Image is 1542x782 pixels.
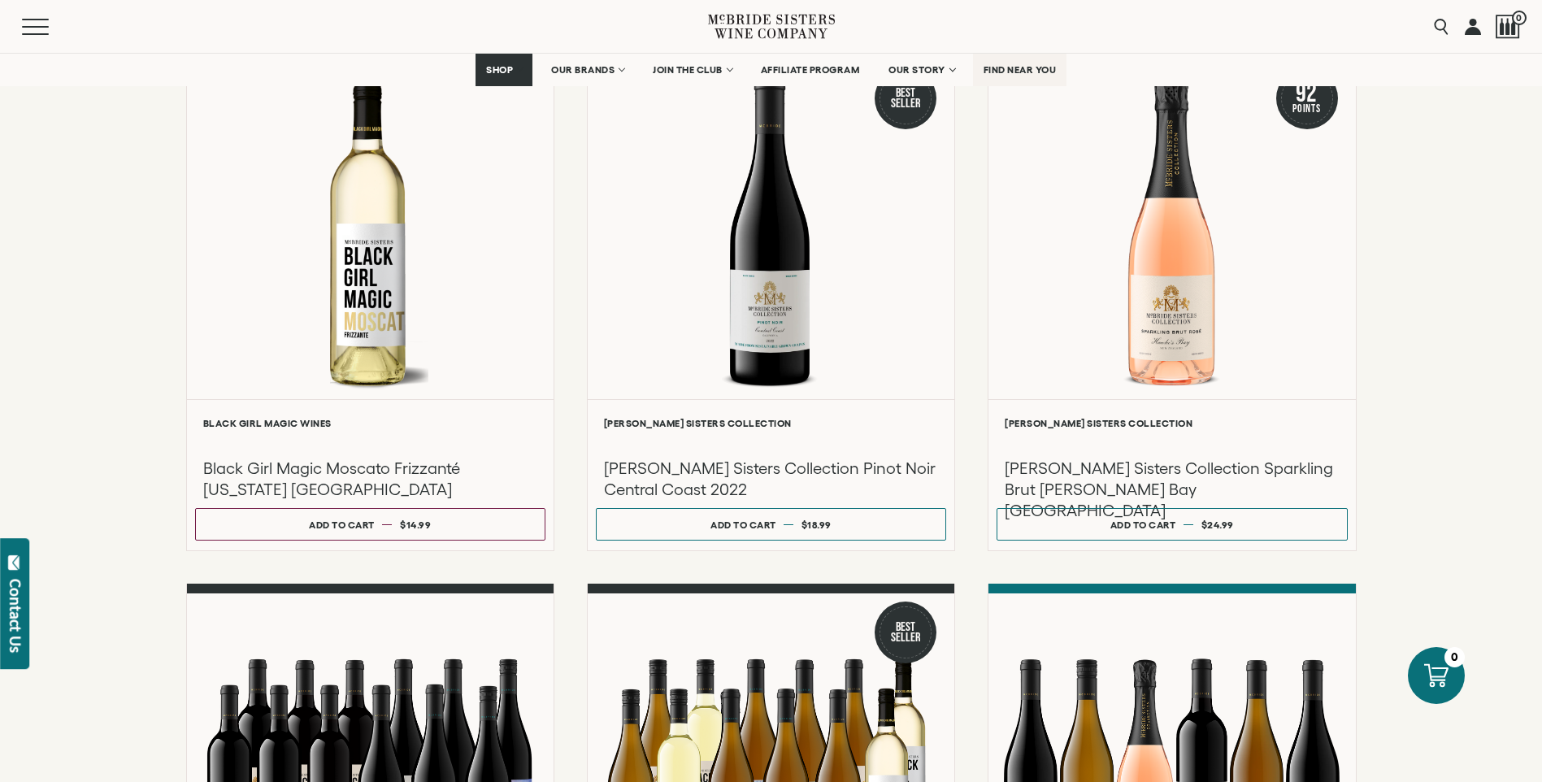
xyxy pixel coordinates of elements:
span: 0 [1512,11,1527,25]
a: SHOP [476,54,532,86]
h6: Black Girl Magic Wines [203,418,537,428]
button: Mobile Menu Trigger [22,19,80,35]
span: JOIN THE CLUB [653,64,723,76]
span: $18.99 [801,519,832,530]
h3: Black Girl Magic Moscato Frizzanté [US_STATE] [GEOGRAPHIC_DATA] [203,458,537,500]
button: Add to cart $14.99 [195,508,545,541]
span: $14.99 [400,519,431,530]
span: OUR BRANDS [551,64,615,76]
div: Add to cart [309,513,375,537]
div: Add to cart [1110,513,1176,537]
div: Contact Us [7,579,24,653]
span: OUR STORY [888,64,945,76]
h6: [PERSON_NAME] Sisters Collection [1005,418,1339,428]
a: White Black Girl Magic Moscato Frizzanté California NV Black Girl Magic Wines Black Girl Magic Mo... [186,50,554,551]
h6: [PERSON_NAME] Sisters Collection [604,418,938,428]
h3: [PERSON_NAME] Sisters Collection Sparkling Brut [PERSON_NAME] Bay [GEOGRAPHIC_DATA] [1005,458,1339,521]
div: Add to cart [710,513,776,537]
div: 0 [1444,647,1465,667]
a: FIND NEAR YOU [973,54,1067,86]
span: FIND NEAR YOU [984,64,1057,76]
button: Add to cart $24.99 [997,508,1347,541]
button: Add to cart $18.99 [596,508,946,541]
a: AFFILIATE PROGRAM [750,54,871,86]
a: OUR BRANDS [541,54,634,86]
a: Pink 92 Points McBride Sisters Collection Sparkling Brut Rose Hawke's Bay NV [PERSON_NAME] Sister... [988,50,1356,551]
span: SHOP [486,64,514,76]
h3: [PERSON_NAME] Sisters Collection Pinot Noir Central Coast 2022 [604,458,938,500]
span: AFFILIATE PROGRAM [761,64,860,76]
a: OUR STORY [878,54,965,86]
a: JOIN THE CLUB [642,54,742,86]
a: Red Best Seller McBride Sisters Collection Central Coast Pinot Noir [PERSON_NAME] Sisters Collect... [587,50,955,551]
span: $24.99 [1201,519,1234,530]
